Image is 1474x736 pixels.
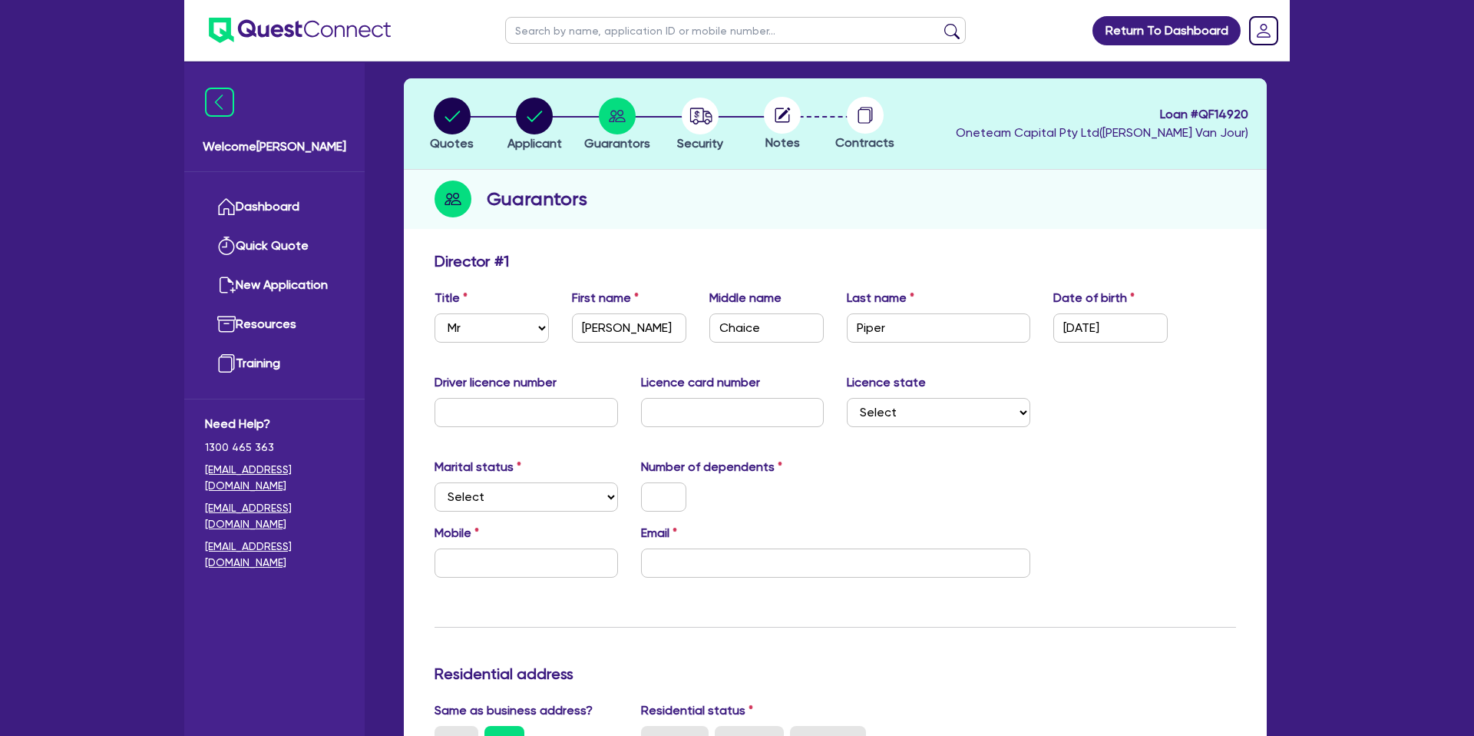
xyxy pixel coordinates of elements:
span: Contracts [835,135,894,150]
span: Oneteam Capital Pty Ltd ( [PERSON_NAME] Van Jour ) [956,125,1248,140]
a: Quick Quote [205,227,344,266]
button: Guarantors [583,97,651,154]
img: quest-connect-logo-blue [209,18,391,43]
label: Marital status [435,458,521,476]
a: Return To Dashboard [1092,16,1241,45]
button: Applicant [507,97,563,154]
a: New Application [205,266,344,305]
span: Welcome [PERSON_NAME] [203,138,346,156]
span: Security [677,136,723,151]
label: Email [641,524,677,542]
label: Last name [847,289,914,307]
span: Loan # QF14920 [956,105,1248,124]
label: Middle name [709,289,782,307]
button: Quotes [429,97,474,154]
span: Need Help? [205,415,344,433]
span: Applicant [507,136,562,151]
label: Same as business address? [435,701,593,720]
img: step-icon [435,181,471,217]
a: Training [205,344,344,383]
h3: Director # 1 [435,252,509,270]
label: Licence state [847,373,926,392]
label: Mobile [435,524,479,542]
img: quick-quote [217,237,236,255]
h2: Guarantors [487,185,587,213]
img: training [217,354,236,373]
span: Quotes [430,136,474,151]
a: Dashboard [205,187,344,227]
span: Guarantors [584,136,650,151]
label: Driver licence number [435,373,557,392]
img: icon-menu-close [205,88,234,117]
img: resources [217,315,236,333]
span: 1300 465 363 [205,439,344,456]
h3: Residential address [435,665,1236,683]
a: Dropdown toggle [1244,11,1284,51]
input: DD / MM / YYYY [1053,313,1168,343]
label: Licence card number [641,373,760,392]
label: Residential status [641,701,753,720]
label: Date of birth [1053,289,1135,307]
a: Resources [205,305,344,344]
label: Number of dependents [641,458,782,476]
label: Title [435,289,468,307]
a: [EMAIL_ADDRESS][DOMAIN_NAME] [205,500,344,532]
a: [EMAIL_ADDRESS][DOMAIN_NAME] [205,462,344,494]
input: Search by name, application ID or mobile number... [505,17,966,44]
img: new-application [217,276,236,294]
a: [EMAIL_ADDRESS][DOMAIN_NAME] [205,539,344,571]
button: Security [676,97,724,154]
label: First name [572,289,639,307]
span: Notes [765,135,800,150]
